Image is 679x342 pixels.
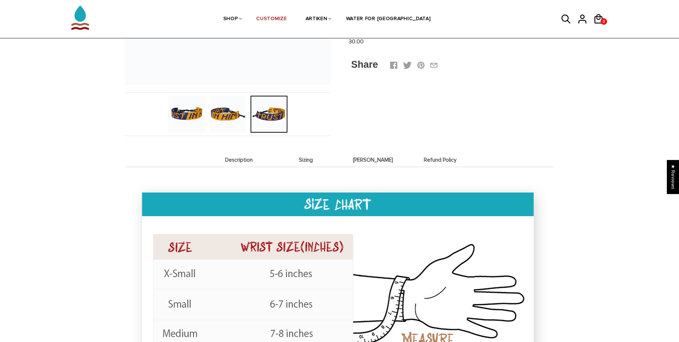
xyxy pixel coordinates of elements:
a: 0 [601,18,607,25]
span: Description [207,157,271,163]
span: [PERSON_NAME] [341,157,405,163]
div: Click to open Judge.me floating reviews tab [667,160,679,194]
a: SHOP [223,0,238,38]
span: Share [351,59,378,70]
span: Sizing [274,157,338,163]
img: Trust In Him [168,96,205,133]
span: Refund Policy [408,157,472,163]
a: WATER FOR [GEOGRAPHIC_DATA] [346,0,431,38]
span: 30.00 [349,38,364,45]
span: 0 [601,17,607,26]
a: ARTIKEN [306,0,328,38]
a: CUSTOMIZE [256,0,287,38]
img: Trust In Him [209,96,246,133]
